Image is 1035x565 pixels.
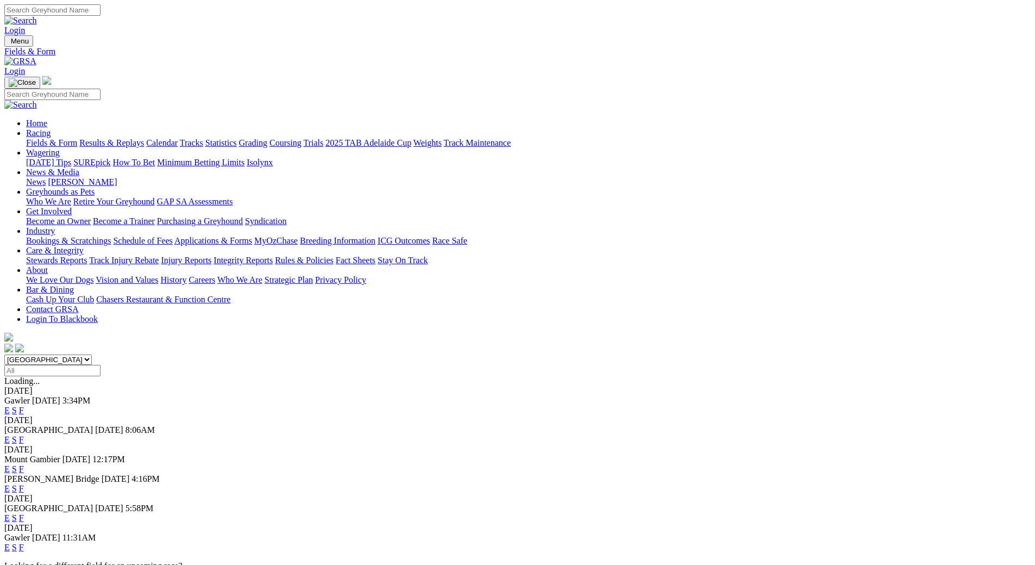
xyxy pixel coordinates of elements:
[19,435,24,444] a: F
[15,344,24,352] img: twitter.svg
[157,216,243,226] a: Purchasing a Greyhound
[32,396,60,405] span: [DATE]
[96,295,230,304] a: Chasers Restaurant & Function Centre
[4,333,13,342] img: logo-grsa-white.png
[174,236,252,245] a: Applications & Forms
[4,513,10,523] a: E
[126,425,155,434] span: 8:06AM
[26,207,72,216] a: Get Involved
[26,158,71,167] a: [DATE] Tips
[413,138,442,147] a: Weights
[26,177,46,187] a: News
[12,484,17,493] a: S
[245,216,286,226] a: Syndication
[4,89,101,100] input: Search
[95,504,123,513] span: [DATE]
[19,464,24,474] a: F
[4,344,13,352] img: facebook.svg
[4,543,10,552] a: E
[19,543,24,552] a: F
[4,474,99,483] span: [PERSON_NAME] Bridge
[26,265,48,275] a: About
[93,216,155,226] a: Become a Trainer
[113,158,155,167] a: How To Bet
[26,305,78,314] a: Contact GRSA
[26,275,1031,285] div: About
[26,256,1031,265] div: Care & Integrity
[4,66,25,76] a: Login
[300,236,375,245] a: Breeding Information
[12,513,17,523] a: S
[96,275,158,284] a: Vision and Values
[378,236,430,245] a: ICG Outcomes
[9,78,36,87] img: Close
[214,256,273,265] a: Integrity Reports
[73,197,155,206] a: Retire Your Greyhound
[26,216,1031,226] div: Get Involved
[4,365,101,376] input: Select date
[19,484,24,493] a: F
[26,275,93,284] a: We Love Our Dogs
[254,236,298,245] a: MyOzChase
[32,533,60,542] span: [DATE]
[102,474,130,483] span: [DATE]
[26,226,55,235] a: Industry
[4,376,40,386] span: Loading...
[62,455,91,464] span: [DATE]
[26,158,1031,167] div: Wagering
[19,406,24,415] a: F
[42,76,51,85] img: logo-grsa-white.png
[4,425,93,434] span: [GEOGRAPHIC_DATA]
[26,295,1031,305] div: Bar & Dining
[4,386,1031,396] div: [DATE]
[4,16,37,26] img: Search
[92,455,125,464] span: 12:17PM
[247,158,273,167] a: Isolynx
[378,256,428,265] a: Stay On Track
[26,148,60,157] a: Wagering
[4,435,10,444] a: E
[131,474,160,483] span: 4:16PM
[73,158,110,167] a: SUREpick
[26,128,51,138] a: Racing
[217,275,262,284] a: Who We Are
[26,236,1031,246] div: Industry
[265,275,313,284] a: Strategic Plan
[315,275,366,284] a: Privacy Policy
[4,504,93,513] span: [GEOGRAPHIC_DATA]
[4,464,10,474] a: E
[4,100,37,110] img: Search
[4,57,36,66] img: GRSA
[26,285,74,294] a: Bar & Dining
[26,138,77,147] a: Fields & Form
[157,158,244,167] a: Minimum Betting Limits
[303,138,323,147] a: Trials
[4,445,1031,455] div: [DATE]
[62,396,91,405] span: 3:34PM
[12,543,17,552] a: S
[4,523,1031,533] div: [DATE]
[26,246,84,255] a: Care & Integrity
[160,275,186,284] a: History
[26,138,1031,148] div: Racing
[26,119,47,128] a: Home
[275,256,334,265] a: Rules & Policies
[4,533,30,542] span: Gawler
[26,197,1031,207] div: Greyhounds as Pets
[89,256,159,265] a: Track Injury Rebate
[4,35,33,47] button: Toggle navigation
[161,256,211,265] a: Injury Reports
[4,396,30,405] span: Gawler
[180,138,203,147] a: Tracks
[12,464,17,474] a: S
[189,275,215,284] a: Careers
[126,504,154,513] span: 5:58PM
[444,138,511,147] a: Track Maintenance
[26,177,1031,187] div: News & Media
[157,197,233,206] a: GAP SA Assessments
[26,314,98,324] a: Login To Blackbook
[26,256,87,265] a: Stewards Reports
[205,138,237,147] a: Statistics
[4,26,25,35] a: Login
[4,415,1031,425] div: [DATE]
